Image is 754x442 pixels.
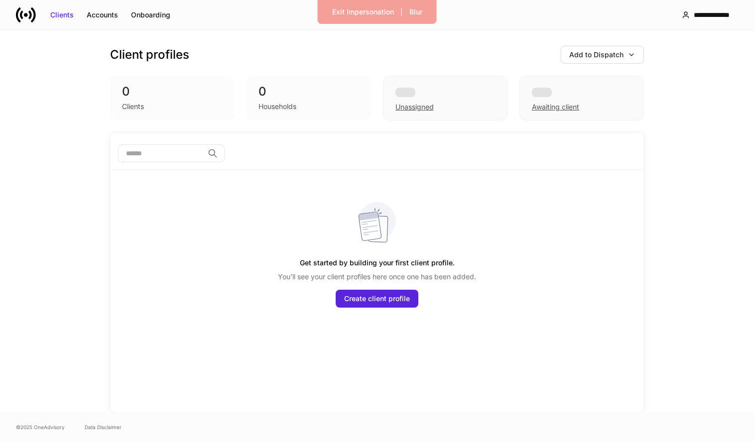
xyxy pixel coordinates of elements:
h3: Client profiles [110,47,189,63]
div: Awaiting client [519,76,644,120]
div: Households [258,102,296,111]
span: © 2025 OneAdvisory [16,423,65,431]
button: Exit Impersonation [326,4,400,20]
div: Blur [409,7,422,17]
div: Unassigned [383,76,507,120]
div: Add to Dispatch [569,50,624,60]
p: You'll see your client profiles here once one has been added. [278,272,476,282]
div: Clients [122,102,144,111]
div: Onboarding [131,10,170,20]
button: Accounts [80,7,125,23]
div: Unassigned [395,102,434,112]
div: Accounts [87,10,118,20]
div: 0 [258,84,359,100]
button: Clients [44,7,80,23]
div: Exit Impersonation [332,7,394,17]
div: 0 [122,84,223,100]
a: Data Disclaimer [85,423,122,431]
div: Awaiting client [532,102,579,112]
div: Create client profile [344,294,410,304]
button: Blur [403,4,429,20]
div: Clients [50,10,74,20]
button: Onboarding [125,7,177,23]
button: Add to Dispatch [561,46,644,64]
button: Create client profile [336,290,418,308]
h5: Get started by building your first client profile. [300,254,455,272]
